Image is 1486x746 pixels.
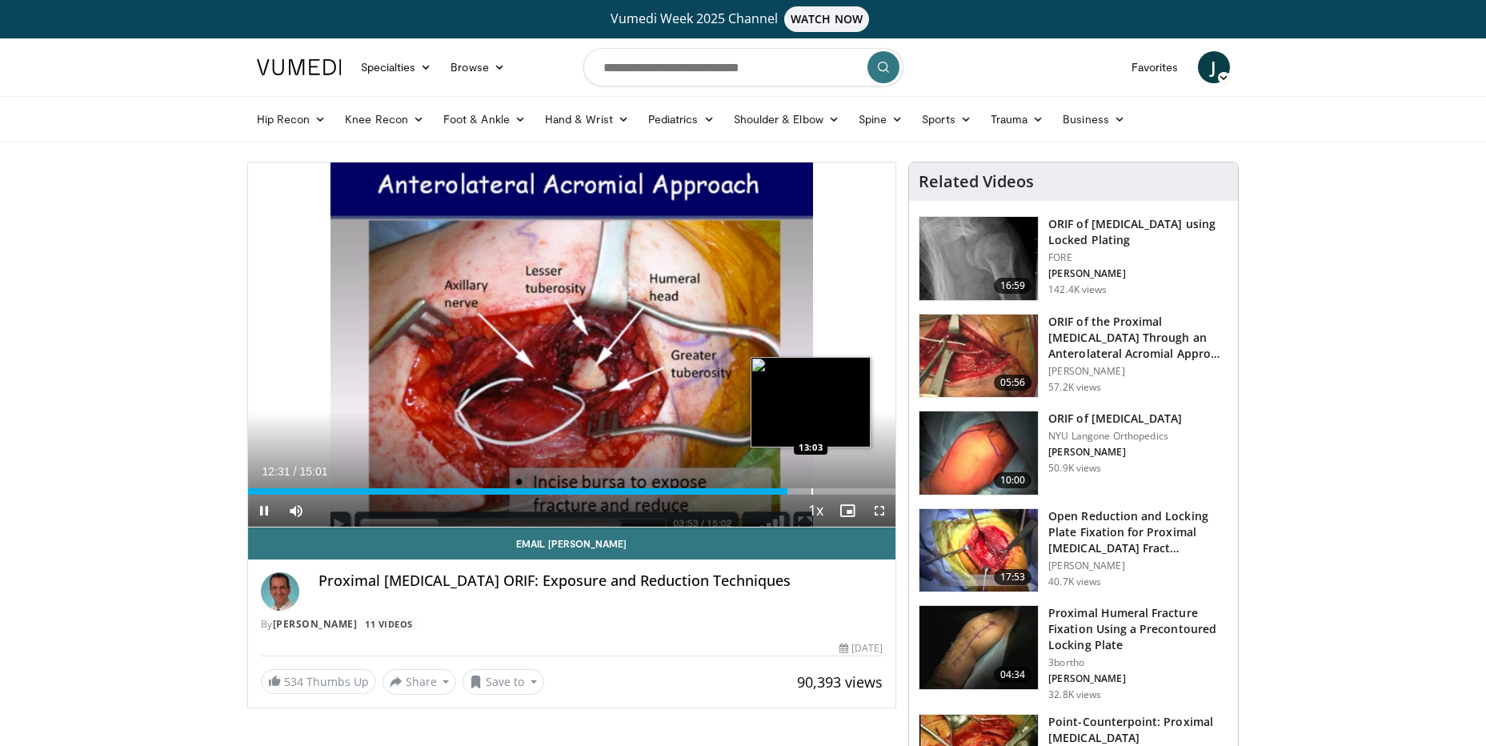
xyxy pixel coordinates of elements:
span: / [294,465,297,478]
h4: Proximal [MEDICAL_DATA] ORIF: Exposure and Reduction Techniques [318,572,883,590]
h3: Proximal Humeral Fracture Fixation Using a Precontoured Locking Plate [1048,605,1228,653]
span: 04:34 [994,667,1032,683]
a: Email [PERSON_NAME] [248,527,896,559]
h4: Related Videos [919,172,1034,191]
span: 12:31 [262,465,290,478]
button: Save to [463,669,544,695]
p: 142.4K views [1048,283,1107,296]
button: Pause [248,495,280,527]
a: Specialties [351,51,442,83]
a: Shoulder & Elbow [724,103,849,135]
div: By [261,617,883,632]
a: 16:59 ORIF of [MEDICAL_DATA] using Locked Plating FORE [PERSON_NAME] 142.4K views [919,216,1228,301]
img: image.jpeg [751,357,871,447]
h3: ORIF of [MEDICAL_DATA] using Locked Plating [1048,216,1228,248]
a: 11 Videos [360,617,419,631]
p: [PERSON_NAME] [1048,446,1182,459]
a: Vumedi Week 2025 ChannelWATCH NOW [259,6,1228,32]
img: Mighell_-_Locked_Plating_for_Proximal_Humerus_Fx_100008672_2.jpg.150x105_q85_crop-smart_upscale.jpg [919,217,1038,300]
a: Business [1053,103,1135,135]
h3: Open Reduction and Locking Plate Fixation for Proximal [MEDICAL_DATA] Fract… [1048,508,1228,556]
div: [DATE] [839,641,883,656]
img: 38727_0000_3.png.150x105_q85_crop-smart_upscale.jpg [919,606,1038,689]
p: [PERSON_NAME] [1048,672,1228,685]
button: Enable picture-in-picture mode [831,495,863,527]
span: 15:01 [299,465,327,478]
a: 04:34 Proximal Humeral Fracture Fixation Using a Precontoured Locking Plate 3bortho [PERSON_NAME]... [919,605,1228,701]
p: [PERSON_NAME] [1048,365,1228,378]
a: Foot & Ankle [434,103,535,135]
a: 05:56 ORIF of the Proximal [MEDICAL_DATA] Through an Anterolateral Acromial Appro… [PERSON_NAME] ... [919,314,1228,399]
a: Hip Recon [247,103,336,135]
h3: ORIF of the Proximal [MEDICAL_DATA] Through an Anterolateral Acromial Appro… [1048,314,1228,362]
img: gardner_3.png.150x105_q85_crop-smart_upscale.jpg [919,315,1038,398]
a: Pediatrics [639,103,724,135]
a: [PERSON_NAME] [273,617,358,631]
p: 3bortho [1048,656,1228,669]
button: Playback Rate [799,495,831,527]
a: Hand & Wrist [535,103,639,135]
span: 10:00 [994,472,1032,488]
button: Fullscreen [863,495,895,527]
p: 50.9K views [1048,462,1101,475]
span: 05:56 [994,375,1032,391]
video-js: Video Player [248,162,896,527]
span: 17:53 [994,569,1032,585]
span: 90,393 views [797,672,883,692]
p: 57.2K views [1048,381,1101,394]
button: Share [383,669,457,695]
a: Sports [912,103,981,135]
a: Spine [849,103,912,135]
img: Avatar [261,572,299,611]
p: FORE [1048,251,1228,264]
a: Trauma [981,103,1054,135]
a: 534 Thumbs Up [261,669,376,694]
p: [PERSON_NAME] [1048,267,1228,280]
p: 40.7K views [1048,576,1101,588]
a: Browse [441,51,515,83]
a: 17:53 Open Reduction and Locking Plate Fixation for Proximal [MEDICAL_DATA] Fract… [PERSON_NAME] ... [919,508,1228,593]
input: Search topics, interventions [583,48,903,86]
p: [PERSON_NAME] [1048,559,1228,572]
span: WATCH NOW [784,6,869,32]
p: NYU Langone Orthopedics [1048,430,1182,443]
img: Q2xRg7exoPLTwO8X4xMDoxOjBzMTt2bJ.150x105_q85_crop-smart_upscale.jpg [919,509,1038,592]
img: 270515_0000_1.png.150x105_q85_crop-smart_upscale.jpg [919,411,1038,495]
a: Favorites [1122,51,1188,83]
a: J [1198,51,1230,83]
button: Mute [280,495,312,527]
a: 10:00 ORIF of [MEDICAL_DATA] NYU Langone Orthopedics [PERSON_NAME] 50.9K views [919,411,1228,495]
p: 32.8K views [1048,688,1101,701]
h3: ORIF of [MEDICAL_DATA] [1048,411,1182,427]
span: 534 [284,674,303,689]
img: VuMedi Logo [257,59,342,75]
a: Knee Recon [335,103,434,135]
span: 16:59 [994,278,1032,294]
div: Progress Bar [248,488,896,495]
